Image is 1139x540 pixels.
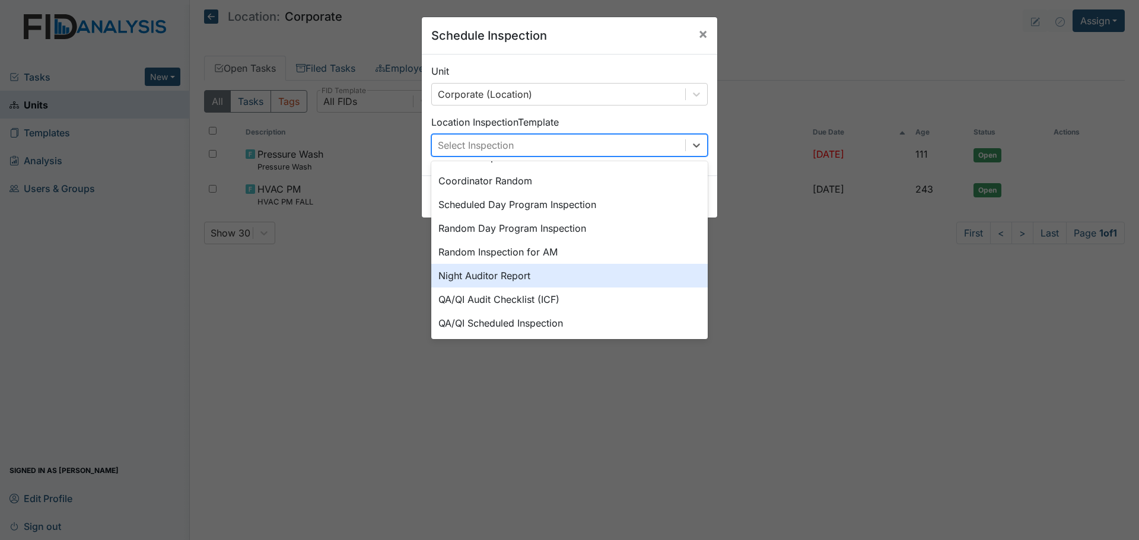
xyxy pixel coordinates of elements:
[431,264,708,287] div: Night Auditor Report
[431,335,708,359] div: General Camera Observation
[438,87,532,101] div: Corporate (Location)
[431,115,559,129] label: Location Inspection Template
[431,287,708,311] div: QA/QI Audit Checklist (ICF)
[431,64,449,78] label: Unit
[689,17,717,50] button: Close
[431,240,708,264] div: Random Inspection for AM
[431,27,547,44] h5: Schedule Inspection
[431,216,708,240] div: Random Day Program Inspection
[431,193,708,216] div: Scheduled Day Program Inspection
[431,169,708,193] div: Coordinator Random
[431,311,708,335] div: QA/QI Scheduled Inspection
[698,25,708,42] span: ×
[438,138,514,152] div: Select Inspection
